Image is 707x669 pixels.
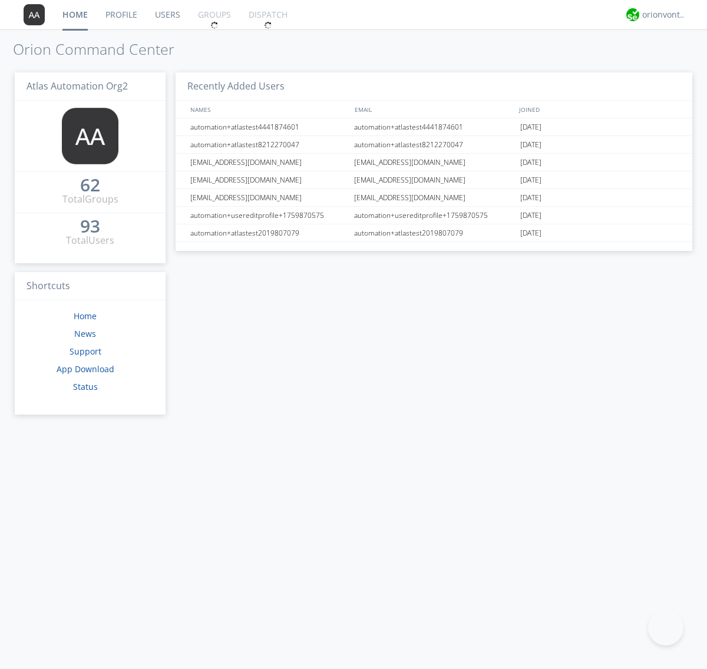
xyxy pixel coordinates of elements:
h3: Recently Added Users [176,72,692,101]
a: Home [74,310,97,322]
a: automation+atlastest2019807079automation+atlastest2019807079[DATE] [176,224,692,242]
div: automation+atlastest8212270047 [187,136,351,153]
a: automation+atlastest4441874601automation+atlastest4441874601[DATE] [176,118,692,136]
a: [EMAIL_ADDRESS][DOMAIN_NAME][EMAIL_ADDRESS][DOMAIN_NAME][DATE] [176,154,692,171]
img: 29d36aed6fa347d5a1537e7736e6aa13 [626,8,639,21]
a: App Download [57,363,114,375]
img: 373638.png [62,108,118,164]
div: automation+atlastest2019807079 [187,224,351,241]
span: Atlas Automation Org2 [27,80,128,92]
div: EMAIL [352,101,516,118]
div: Total Groups [62,193,118,206]
div: automation+usereditprofile+1759870575 [187,207,351,224]
span: [DATE] [520,154,541,171]
a: [EMAIL_ADDRESS][DOMAIN_NAME][EMAIL_ADDRESS][DOMAIN_NAME][DATE] [176,189,692,207]
div: NAMES [187,101,349,118]
img: spin.svg [264,21,272,29]
div: JOINED [516,101,681,118]
a: 93 [80,220,100,234]
span: [DATE] [520,136,541,154]
div: orionvontas+atlas+automation+org2 [642,9,686,21]
div: [EMAIL_ADDRESS][DOMAIN_NAME] [351,171,517,188]
img: 373638.png [24,4,45,25]
a: [EMAIL_ADDRESS][DOMAIN_NAME][EMAIL_ADDRESS][DOMAIN_NAME][DATE] [176,171,692,189]
iframe: Toggle Customer Support [648,610,683,645]
div: [EMAIL_ADDRESS][DOMAIN_NAME] [187,154,351,171]
div: 62 [80,179,100,191]
div: automation+atlastest8212270047 [351,136,517,153]
a: Status [73,381,98,392]
span: [DATE] [520,118,541,136]
div: automation+atlastest4441874601 [187,118,351,135]
h3: Shortcuts [15,272,166,301]
a: 62 [80,179,100,193]
a: automation+usereditprofile+1759870575automation+usereditprofile+1759870575[DATE] [176,207,692,224]
span: [DATE] [520,207,541,224]
div: [EMAIL_ADDRESS][DOMAIN_NAME] [351,189,517,206]
div: automation+atlastest2019807079 [351,224,517,241]
div: Total Users [66,234,114,247]
img: spin.svg [210,21,219,29]
div: 93 [80,220,100,232]
div: [EMAIL_ADDRESS][DOMAIN_NAME] [351,154,517,171]
span: [DATE] [520,224,541,242]
a: Support [70,346,101,357]
a: News [74,328,96,339]
div: [EMAIL_ADDRESS][DOMAIN_NAME] [187,171,351,188]
div: [EMAIL_ADDRESS][DOMAIN_NAME] [187,189,351,206]
div: automation+usereditprofile+1759870575 [351,207,517,224]
a: automation+atlastest8212270047automation+atlastest8212270047[DATE] [176,136,692,154]
span: [DATE] [520,189,541,207]
span: [DATE] [520,171,541,189]
div: automation+atlastest4441874601 [351,118,517,135]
